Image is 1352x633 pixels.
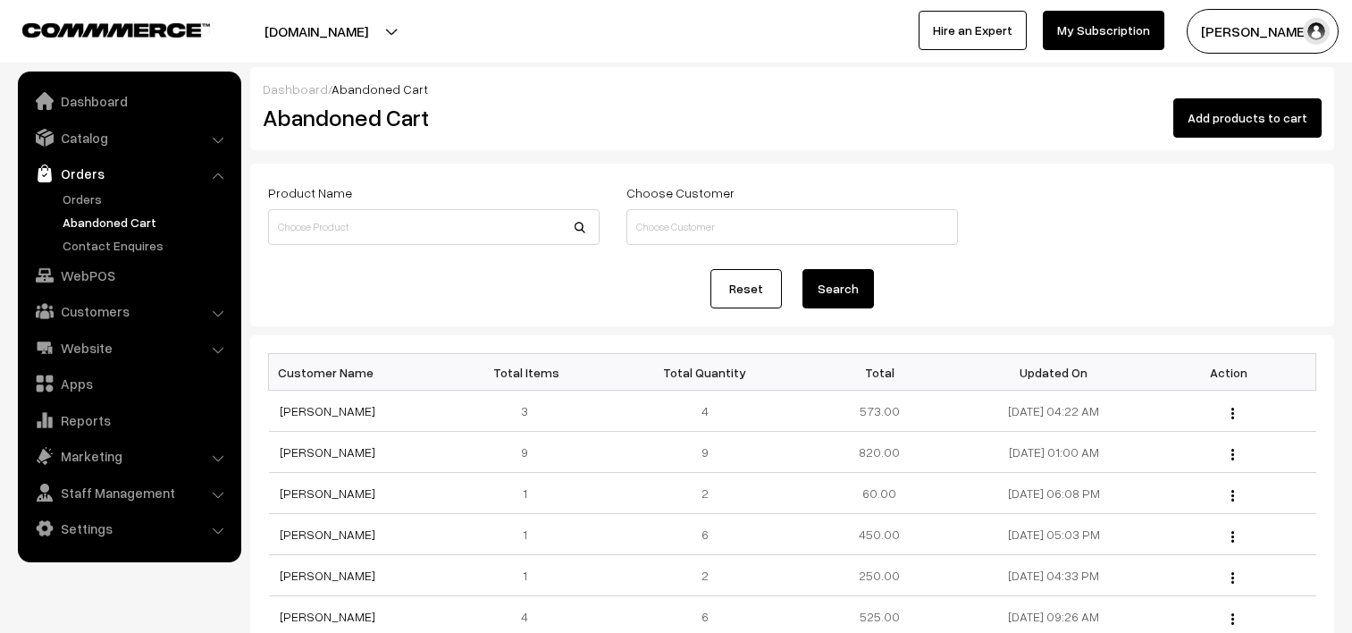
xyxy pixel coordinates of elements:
td: 250.00 [792,555,966,596]
td: 9 [617,432,792,473]
a: COMMMERCE [22,18,179,39]
td: 2 [617,473,792,514]
input: Choose Customer [626,209,958,245]
button: Add products to cart [1173,98,1322,138]
a: Staff Management [22,477,235,509]
button: Search [802,269,874,308]
th: Action [1141,354,1315,391]
td: 2 [617,555,792,596]
a: [PERSON_NAME] [280,485,375,501]
td: 1 [443,473,617,514]
a: [PERSON_NAME] [280,444,375,460]
td: [DATE] 05:03 PM [967,514,1141,555]
a: Orders [22,157,235,190]
img: COMMMERCE [22,23,210,37]
a: [PERSON_NAME] [280,609,375,624]
h2: Abandoned Cart [263,104,598,131]
a: [PERSON_NAME] [280,568,375,583]
img: Menu [1231,449,1234,460]
th: Total [792,354,966,391]
td: [DATE] 06:08 PM [967,473,1141,514]
input: Choose Product [268,209,600,245]
td: 4 [617,391,792,432]
img: Menu [1231,531,1234,543]
a: Reports [22,404,235,436]
td: [DATE] 04:22 AM [967,391,1141,432]
td: [DATE] 01:00 AM [967,432,1141,473]
a: Apps [22,367,235,400]
a: Dashboard [263,81,328,97]
th: Updated On [967,354,1141,391]
span: Abandoned Cart [332,81,428,97]
a: Marketing [22,440,235,472]
a: WebPOS [22,259,235,291]
a: Orders [58,190,235,208]
td: 60.00 [792,473,966,514]
a: Contact Enquires [58,236,235,255]
div: / [263,80,1322,98]
a: Settings [22,512,235,544]
img: Menu [1231,613,1234,625]
td: 450.00 [792,514,966,555]
img: Menu [1231,490,1234,502]
td: 9 [443,432,617,473]
a: Website [22,332,235,364]
th: Total Quantity [617,354,792,391]
a: Customers [22,295,235,327]
img: Menu [1231,572,1234,584]
a: Reset [710,269,782,308]
a: [PERSON_NAME] [280,403,375,418]
a: [PERSON_NAME] [280,527,375,542]
td: 1 [443,514,617,555]
th: Customer Name [269,354,443,391]
td: [DATE] 04:33 PM [967,555,1141,596]
button: [PERSON_NAME]… [1187,9,1339,54]
td: 1 [443,555,617,596]
a: Abandoned Cart [58,213,235,232]
button: [DOMAIN_NAME] [202,9,431,54]
img: user [1303,18,1330,45]
a: Hire an Expert [919,11,1027,50]
a: My Subscription [1043,11,1164,50]
label: Product Name [268,183,352,202]
a: Catalog [22,122,235,154]
td: 820.00 [792,432,966,473]
td: 573.00 [792,391,966,432]
td: 3 [443,391,617,432]
img: Menu [1231,408,1234,419]
a: Dashboard [22,85,235,117]
label: Choose Customer [626,183,735,202]
th: Total Items [443,354,617,391]
td: 6 [617,514,792,555]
